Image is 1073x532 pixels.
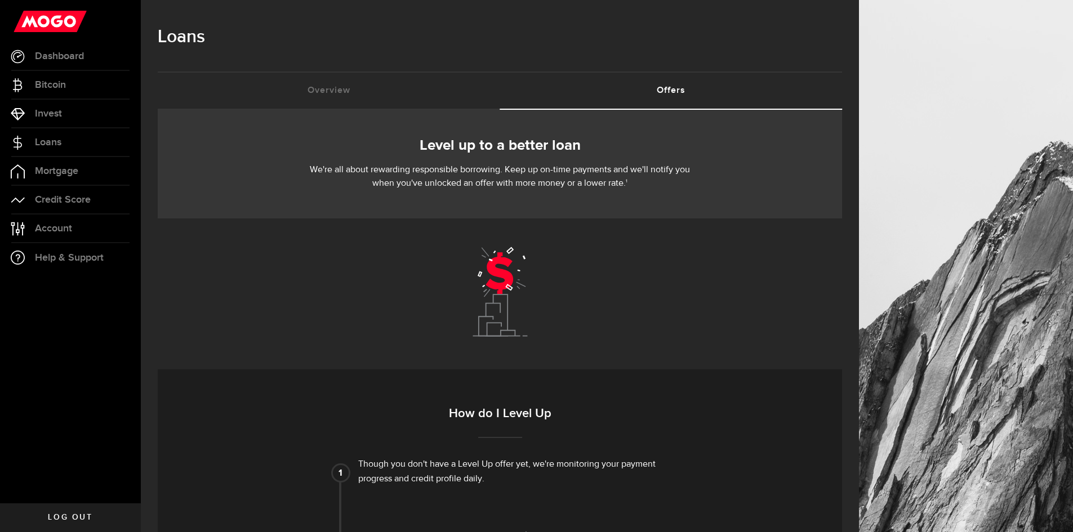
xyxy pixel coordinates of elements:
[200,405,800,438] h3: How do I Level Up
[158,73,500,109] a: Overview
[35,195,91,205] span: Credit Score
[35,166,78,176] span: Mortgage
[35,109,62,119] span: Invest
[35,223,72,234] span: Account
[35,80,66,90] span: Bitcoin
[48,513,92,521] span: Log out
[35,253,104,263] span: Help & Support
[626,179,627,184] sup: 1
[500,73,843,109] a: Offers
[35,137,61,147] span: Loans
[158,23,842,52] h1: Loans
[358,458,669,486] div: Though you don't have a Level Up offer yet, we're monitoring your payment progress and credit pro...
[158,71,842,110] ul: Tabs Navigation
[35,51,84,61] span: Dashboard
[175,134,825,158] h2: Level up to a better loan
[306,163,694,190] p: We're all about rewarding responsible borrowing. Keep up on-time payments and we'll notify you wh...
